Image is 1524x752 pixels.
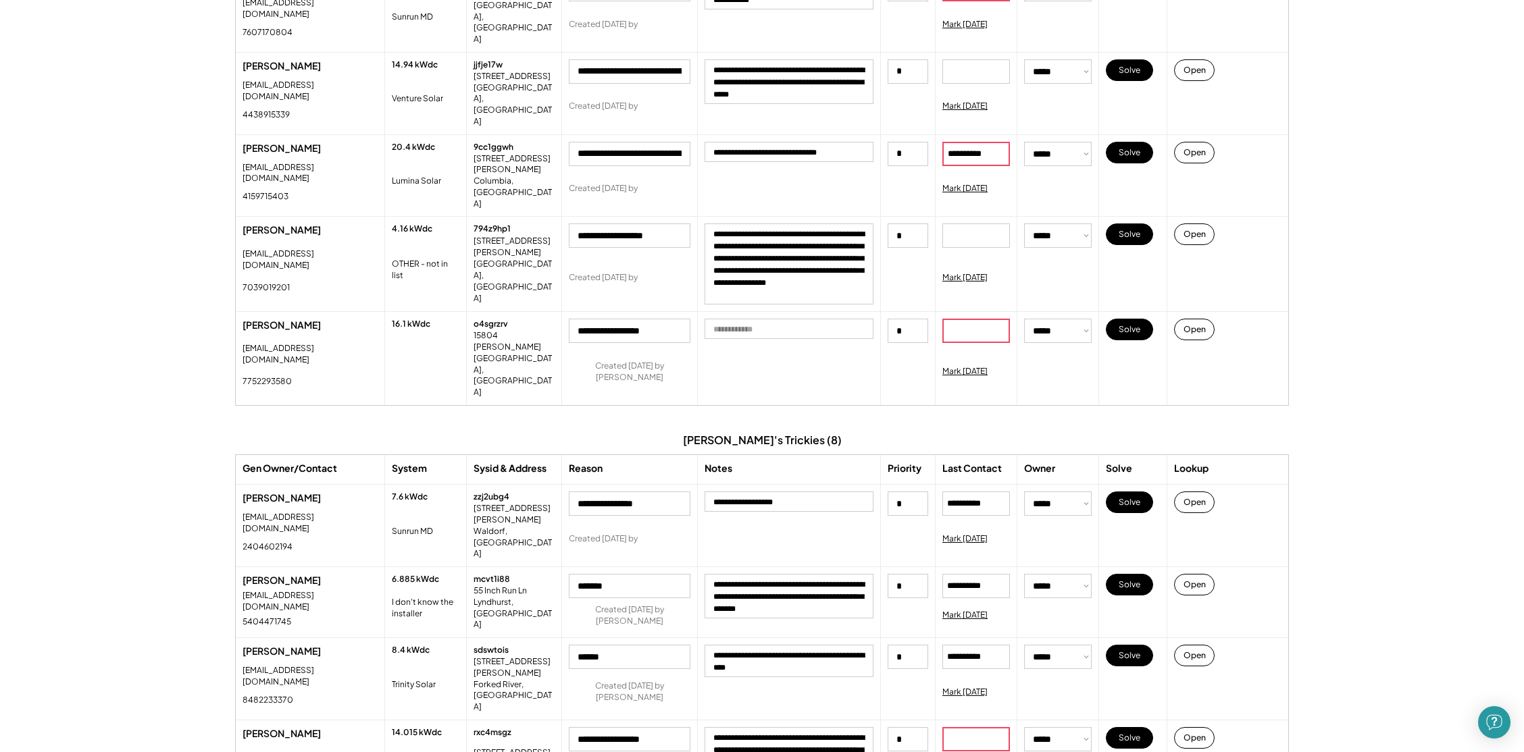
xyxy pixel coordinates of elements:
[474,236,555,259] div: [STREET_ADDRESS][PERSON_NAME]
[474,727,511,738] div: rxc4msgz
[1106,645,1153,666] button: Solve
[474,59,503,71] div: jjfje17w
[474,330,555,353] div: 15804 [PERSON_NAME]
[569,183,638,194] div: Created [DATE] by
[243,695,293,706] div: 8482233370
[474,353,555,398] div: [GEOGRAPHIC_DATA], [GEOGRAPHIC_DATA]
[569,533,638,545] div: Created [DATE] by
[392,462,427,475] div: System
[942,687,988,698] div: Mark [DATE]
[474,82,555,128] div: [GEOGRAPHIC_DATA], [GEOGRAPHIC_DATA]
[474,153,555,176] div: [STREET_ADDRESS][PERSON_NAME]
[243,665,378,688] div: [EMAIL_ADDRESS][DOMAIN_NAME]
[243,541,293,553] div: 2404602194
[392,59,438,71] div: 14.94 kWdc
[942,366,988,377] div: Mark [DATE]
[474,462,547,475] div: Sysid & Address
[569,19,638,30] div: Created [DATE] by
[569,272,638,284] div: Created [DATE] by
[1106,59,1153,81] button: Solve
[1106,727,1153,749] button: Solve
[243,142,378,155] div: [PERSON_NAME]
[942,272,988,284] div: Mark [DATE]
[243,282,290,294] div: 7039019201
[942,183,988,194] div: Mark [DATE]
[1174,491,1215,513] button: Open
[243,248,378,271] div: [EMAIL_ADDRESS][DOMAIN_NAME]
[569,462,603,475] div: Reason
[392,259,459,281] div: OTHER - not in list
[474,71,551,82] div: [STREET_ADDRESS]
[1174,462,1209,475] div: Lookup
[474,645,509,656] div: sdswtois
[1106,223,1153,245] button: Solve
[474,526,555,560] div: Waldorf, [GEOGRAPHIC_DATA]
[392,526,433,537] div: Sunrun MD
[474,503,555,526] div: [STREET_ADDRESS][PERSON_NAME]
[392,574,439,585] div: 6.885 kWdc
[1106,319,1153,340] button: Solve
[569,604,690,627] div: Created [DATE] by [PERSON_NAME]
[1106,142,1153,163] button: Solve
[392,727,442,738] div: 14.015 kWdc
[1174,142,1215,163] button: Open
[569,360,690,383] div: Created [DATE] by [PERSON_NAME]
[243,162,378,185] div: [EMAIL_ADDRESS][DOMAIN_NAME]
[1024,462,1055,475] div: Owner
[392,491,428,503] div: 7.6 kWdc
[942,19,988,30] div: Mark [DATE]
[392,93,443,105] div: Venture Solar
[705,462,732,475] div: Notes
[392,176,441,187] div: Lumina Solar
[1174,223,1215,245] button: Open
[392,319,430,330] div: 16.1 kWdc
[569,101,638,112] div: Created [DATE] by
[243,574,378,587] div: [PERSON_NAME]
[1478,706,1510,738] div: Open Intercom Messenger
[1174,319,1215,340] button: Open
[243,343,378,366] div: [EMAIL_ADDRESS][DOMAIN_NAME]
[392,142,435,153] div: 20.4 kWdc
[1174,645,1215,666] button: Open
[243,59,378,73] div: [PERSON_NAME]
[1106,491,1153,513] button: Solve
[1174,727,1215,749] button: Open
[392,11,433,23] div: Sunrun MD
[474,319,508,330] div: o4sgrzrv
[392,223,432,235] div: 4.16 kWdc
[243,109,290,121] div: 4438915339
[942,462,1002,475] div: Last Contact
[474,656,555,679] div: [STREET_ADDRESS][PERSON_NAME]
[243,80,378,103] div: [EMAIL_ADDRESS][DOMAIN_NAME]
[1174,59,1215,81] button: Open
[474,491,509,503] div: zzj2ubg4
[243,727,378,741] div: [PERSON_NAME]
[243,462,337,475] div: Gen Owner/Contact
[683,433,842,448] div: [PERSON_NAME]'s Trickies (8)
[243,319,378,332] div: [PERSON_NAME]
[243,223,378,237] div: [PERSON_NAME]
[243,376,292,387] div: 7752293580
[392,597,459,620] div: I don't know the installer
[474,585,548,597] div: 55 Inch Run Ln
[474,679,555,713] div: Forked River, [GEOGRAPHIC_DATA]
[392,645,430,656] div: 8.4 kWdc
[1106,462,1132,475] div: Solve
[243,512,378,535] div: [EMAIL_ADDRESS][DOMAIN_NAME]
[1106,574,1153,595] button: Solve
[243,616,291,628] div: 5404471745
[942,610,988,621] div: Mark [DATE]
[243,491,378,505] div: [PERSON_NAME]
[942,101,988,112] div: Mark [DATE]
[1174,574,1215,595] button: Open
[474,259,555,304] div: [GEOGRAPHIC_DATA], [GEOGRAPHIC_DATA]
[243,27,293,38] div: 7607170804
[474,574,510,585] div: mcvt1i88
[243,590,378,613] div: [EMAIL_ADDRESS][DOMAIN_NAME]
[569,680,690,703] div: Created [DATE] by [PERSON_NAME]
[243,191,288,203] div: 4159715403
[942,533,988,545] div: Mark [DATE]
[243,645,378,658] div: [PERSON_NAME]
[888,462,921,475] div: Priority
[474,176,555,209] div: Columbia, [GEOGRAPHIC_DATA]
